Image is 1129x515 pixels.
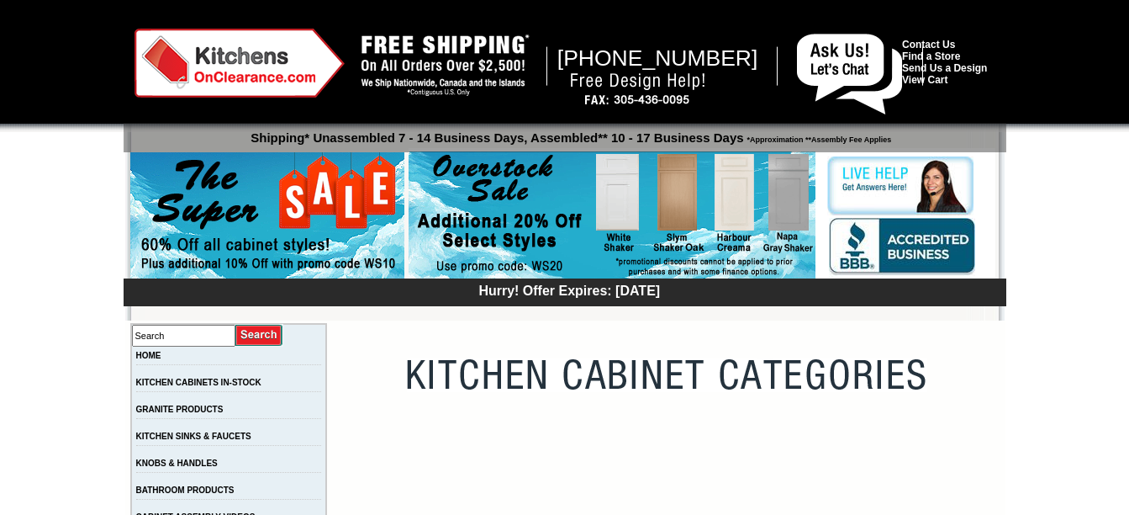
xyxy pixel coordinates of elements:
[902,74,947,86] a: View Cart
[136,432,251,441] a: KITCHEN SINKS & FAUCETS
[136,486,235,495] a: BATHROOM PRODUCTS
[135,29,345,98] img: Kitchens on Clearance Logo
[132,281,1006,299] div: Hurry! Offer Expires: [DATE]
[132,123,1006,145] p: Shipping* Unassembled 7 - 14 Business Days, Assembled** 10 - 17 Business Days
[744,131,892,144] span: *Approximation **Assembly Fee Applies
[136,405,224,414] a: GRANITE PRODUCTS
[136,459,218,468] a: KNOBS & HANDLES
[902,62,987,74] a: Send Us a Design
[136,351,161,360] a: HOME
[902,39,955,50] a: Contact Us
[235,324,283,347] input: Submit
[136,378,261,387] a: KITCHEN CABINETS IN-STOCK
[557,45,758,71] span: [PHONE_NUMBER]
[902,50,960,62] a: Find a Store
